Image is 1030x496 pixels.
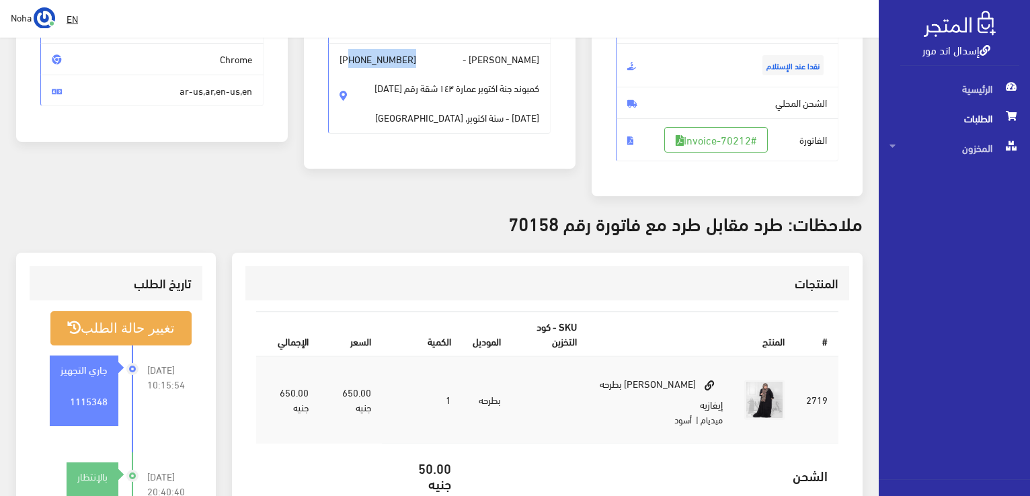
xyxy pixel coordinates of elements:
div: بالإنتظار [67,469,118,484]
span: Chrome [40,43,264,75]
td: 650.00 جنيه [256,356,319,444]
span: المخزون [889,133,1019,163]
u: EN [67,10,78,27]
h5: الشحن [473,468,828,483]
td: 2719 [795,356,838,444]
th: السعر [319,312,382,356]
span: [DATE] 10:15:54 [147,362,192,392]
th: SKU - كود التخزين [512,312,588,356]
span: [PERSON_NAME] - [328,43,551,134]
img: ... [34,7,55,29]
th: اﻹجمالي [256,312,319,356]
img: . [924,11,996,37]
a: #Invoice-70212 [664,127,768,153]
strong: 1115348 [70,393,108,408]
a: إسدال اند مور [922,40,990,59]
a: المخزون [879,133,1030,163]
small: ميديام [701,411,723,427]
h3: تاريخ الطلب [40,277,192,290]
iframe: Drift Widget Chat Controller [16,404,67,455]
small: | أسود [674,411,699,427]
span: ar-us,ar,en-us,en [40,75,264,107]
span: الرئيسية [889,74,1019,104]
h3: ملاحظات: طرد مقابل طرد مع فاتورة رقم 70158 [16,212,863,233]
h5: 50.00 جنيه [393,460,451,490]
span: [PHONE_NUMBER] [340,52,416,67]
strong: جاري التجهيز [61,362,108,376]
span: Noha [11,9,32,26]
th: # [795,312,838,356]
th: المنتج [588,312,795,356]
span: الشحن المحلي [616,87,839,119]
span: الطلبات [889,104,1019,133]
td: بطرحه [462,356,512,444]
th: الموديل [462,312,512,356]
td: 650.00 جنيه [319,356,382,444]
td: 1 [382,356,462,444]
td: [PERSON_NAME] بطرحه إيفازيه [588,356,734,444]
a: الطلبات [879,104,1030,133]
button: تغيير حالة الطلب [50,311,192,345]
span: كمبوند جنة اكتوبر عمارة ١٤٣ شقة رقم [DATE] [DATE] - ستة اكتوبر, [GEOGRAPHIC_DATA] [374,67,539,125]
a: ... Noha [11,7,55,28]
span: نقدا عند الإستلام [762,55,824,75]
h3: المنتجات [256,277,838,290]
th: الكمية [382,312,462,356]
a: الرئيسية [879,74,1030,104]
a: EN [61,7,83,31]
span: الفاتورة [616,118,839,161]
